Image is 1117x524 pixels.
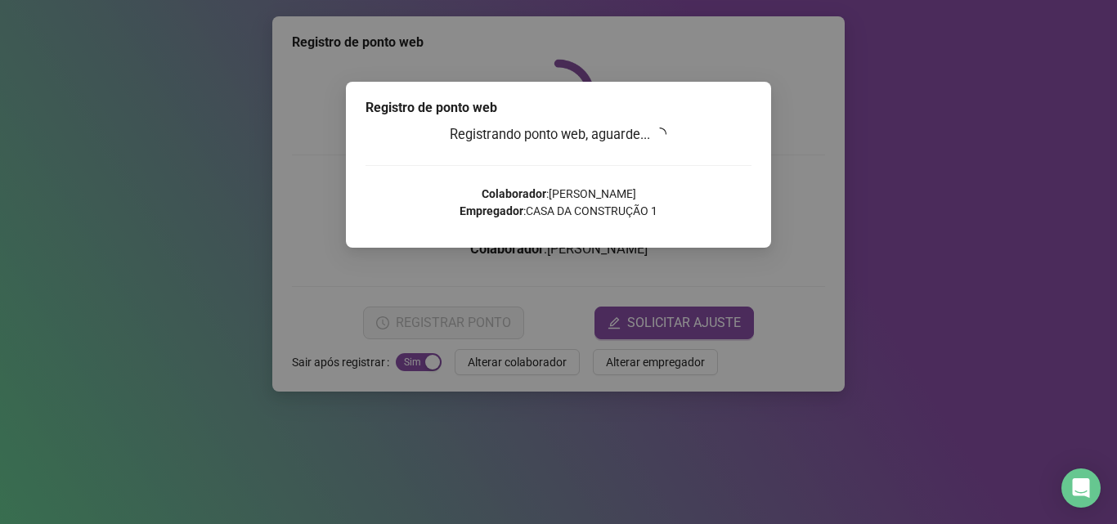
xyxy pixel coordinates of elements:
h3: Registrando ponto web, aguarde... [366,124,751,146]
strong: Colaborador [482,187,546,200]
p: : [PERSON_NAME] : CASA DA CONSTRUÇÃO 1 [366,186,751,220]
div: Registro de ponto web [366,98,751,118]
strong: Empregador [460,204,523,217]
span: loading [653,128,666,141]
div: Open Intercom Messenger [1061,468,1101,508]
